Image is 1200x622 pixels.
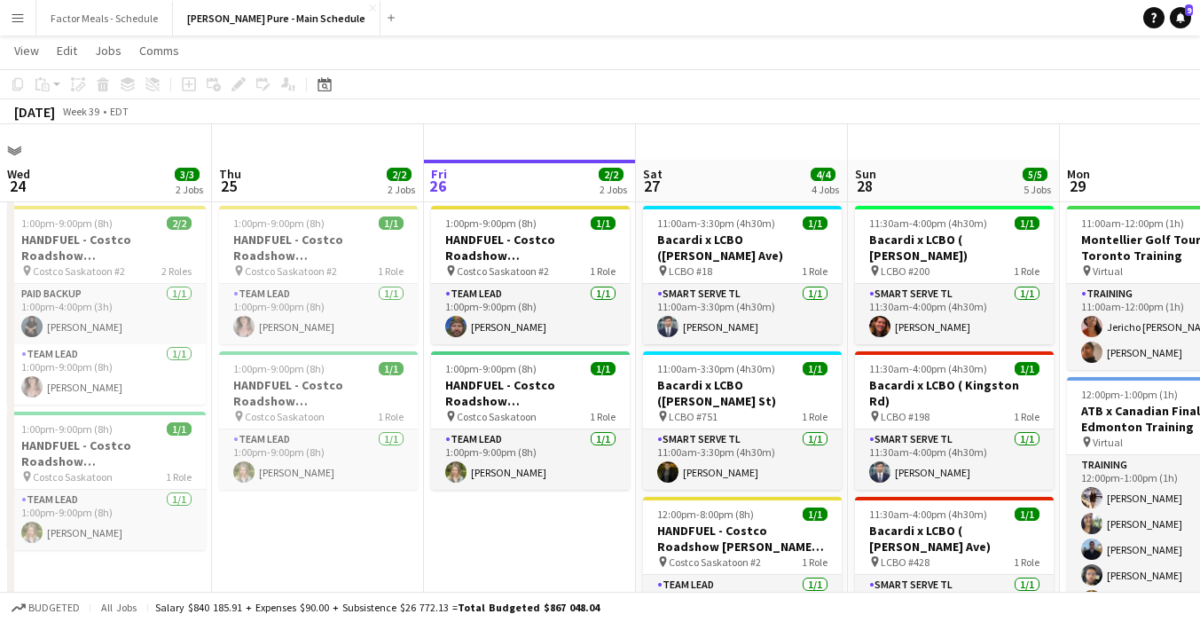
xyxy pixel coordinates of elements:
[59,105,103,118] span: Week 39
[669,264,712,278] span: LCBO #18
[7,284,206,344] app-card-role: Paid Backup1/11:00pm-4:00pm (3h)[PERSON_NAME]
[7,166,30,182] span: Wed
[9,598,82,618] button: Budgeted
[219,166,241,182] span: Thu
[378,410,404,423] span: 1 Role
[590,410,616,423] span: 1 Role
[591,362,616,375] span: 1/1
[855,377,1054,409] h3: Bacardi x LCBO ( Kingston Rd)
[36,1,173,35] button: Factor Meals - Schedule
[219,377,418,409] h3: HANDFUEL - Costco Roadshow [GEOGRAPHIC_DATA], [GEOGRAPHIC_DATA]
[175,168,200,181] span: 3/3
[245,410,325,423] span: Costco Saskatoon
[643,284,842,344] app-card-role: Smart Serve TL1/111:00am-3:30pm (4h30m)[PERSON_NAME]
[387,168,412,181] span: 2/2
[21,422,113,436] span: 1:00pm-9:00pm (8h)
[445,362,537,375] span: 1:00pm-9:00pm (8h)
[669,410,718,423] span: LCBO #751
[855,351,1054,490] app-job-card: 11:30am-4:00pm (4h30m)1/1Bacardi x LCBO ( Kingston Rd) LCBO #1981 RoleSmart Serve TL1/111:30am-4:...
[457,410,537,423] span: Costco Saskatoon
[869,508,987,521] span: 11:30am-4:00pm (4h30m)
[1014,555,1039,569] span: 1 Role
[640,176,663,196] span: 27
[643,377,842,409] h3: Bacardi x LCBO ([PERSON_NAME] St)
[855,429,1054,490] app-card-role: Smart Serve TL1/111:30am-4:00pm (4h30m)[PERSON_NAME]
[812,183,839,196] div: 4 Jobs
[110,105,129,118] div: EDT
[869,217,987,230] span: 11:30am-4:00pm (4h30m)
[1081,217,1184,230] span: 11:00am-12:00pm (1h)
[33,470,113,484] span: Costco Saskatoon
[1014,264,1039,278] span: 1 Role
[219,351,418,490] app-job-card: 1:00pm-9:00pm (8h)1/1HANDFUEL - Costco Roadshow [GEOGRAPHIC_DATA], [GEOGRAPHIC_DATA] Costco Saska...
[803,362,827,375] span: 1/1
[1024,183,1051,196] div: 5 Jobs
[445,217,537,230] span: 1:00pm-9:00pm (8h)
[1015,362,1039,375] span: 1/1
[431,166,447,182] span: Fri
[881,264,929,278] span: LCBO #200
[1170,7,1191,28] a: 9
[132,39,186,62] a: Comms
[657,508,754,521] span: 12:00pm-8:00pm (8h)
[590,264,616,278] span: 1 Role
[855,206,1054,344] app-job-card: 11:30am-4:00pm (4h30m)1/1Bacardi x LCBO ( [PERSON_NAME]) LCBO #2001 RoleSmart Serve TL1/111:30am-...
[643,351,842,490] app-job-card: 11:00am-3:30pm (4h30m)1/1Bacardi x LCBO ([PERSON_NAME] St) LCBO #7511 RoleSmart Serve TL1/111:00a...
[599,168,624,181] span: 2/2
[855,284,1054,344] app-card-role: Smart Serve TL1/111:30am-4:00pm (4h30m)[PERSON_NAME]
[161,264,192,278] span: 2 Roles
[7,206,206,405] app-job-card: 1:00pm-9:00pm (8h)2/2HANDFUEL - Costco Roadshow [GEOGRAPHIC_DATA], [GEOGRAPHIC_DATA] Costco Saska...
[669,555,761,569] span: Costco Saskatoon #2
[855,232,1054,264] h3: Bacardi x LCBO ( [PERSON_NAME])
[219,284,418,344] app-card-role: Team Lead1/11:00pm-9:00pm (8h)[PERSON_NAME]
[643,429,842,490] app-card-role: Smart Serve TL1/111:00am-3:30pm (4h30m)[PERSON_NAME]
[643,232,842,264] h3: Bacardi x LCBO ([PERSON_NAME] Ave)
[1015,217,1039,230] span: 1/1
[167,217,192,230] span: 2/2
[431,232,630,264] h3: HANDFUEL - Costco Roadshow [GEOGRAPHIC_DATA], [GEOGRAPHIC_DATA]
[869,362,987,375] span: 11:30am-4:00pm (4h30m)
[379,362,404,375] span: 1/1
[57,43,77,59] span: Edit
[378,264,404,278] span: 1 Role
[802,410,827,423] span: 1 Role
[431,206,630,344] app-job-card: 1:00pm-9:00pm (8h)1/1HANDFUEL - Costco Roadshow [GEOGRAPHIC_DATA], [GEOGRAPHIC_DATA] Costco Saska...
[811,168,835,181] span: 4/4
[155,601,600,614] div: Salary $840 185.91 + Expenses $90.00 + Subsistence $26 772.13 =
[855,523,1054,555] h3: Bacardi x LCBO ( [PERSON_NAME] Ave)
[881,555,929,569] span: LCBO #428
[1014,410,1039,423] span: 1 Role
[643,206,842,344] div: 11:00am-3:30pm (4h30m)1/1Bacardi x LCBO ([PERSON_NAME] Ave) LCBO #181 RoleSmart Serve TL1/111:00a...
[7,412,206,550] app-job-card: 1:00pm-9:00pm (8h)1/1HANDFUEL - Costco Roadshow [GEOGRAPHIC_DATA], [GEOGRAPHIC_DATA] Costco Saska...
[219,206,418,344] div: 1:00pm-9:00pm (8h)1/1HANDFUEL - Costco Roadshow [GEOGRAPHIC_DATA], [GEOGRAPHIC_DATA] Costco Saska...
[7,437,206,469] h3: HANDFUEL - Costco Roadshow [GEOGRAPHIC_DATA], [GEOGRAPHIC_DATA]
[50,39,84,62] a: Edit
[33,264,125,278] span: Costco Saskatoon #2
[219,429,418,490] app-card-role: Team Lead1/11:00pm-9:00pm (8h)[PERSON_NAME]
[855,166,876,182] span: Sun
[176,183,203,196] div: 2 Jobs
[428,176,447,196] span: 26
[458,601,600,614] span: Total Budgeted $867 048.04
[802,264,827,278] span: 1 Role
[28,602,80,614] span: Budgeted
[431,351,630,490] app-job-card: 1:00pm-9:00pm (8h)1/1HANDFUEL - Costco Roadshow [GEOGRAPHIC_DATA], [GEOGRAPHIC_DATA] Costco Saska...
[803,217,827,230] span: 1/1
[21,217,113,230] span: 1:00pm-9:00pm (8h)
[7,39,46,62] a: View
[881,410,929,423] span: LCBO #198
[14,103,55,121] div: [DATE]
[7,232,206,264] h3: HANDFUEL - Costco Roadshow [GEOGRAPHIC_DATA], [GEOGRAPHIC_DATA]
[139,43,179,59] span: Comms
[1185,4,1193,16] span: 9
[803,508,827,521] span: 1/1
[1067,166,1090,182] span: Mon
[245,264,337,278] span: Costco Saskatoon #2
[431,284,630,344] app-card-role: Team Lead1/11:00pm-9:00pm (8h)[PERSON_NAME]
[98,601,140,614] span: All jobs
[431,429,630,490] app-card-role: Team Lead1/11:00pm-9:00pm (8h)[PERSON_NAME]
